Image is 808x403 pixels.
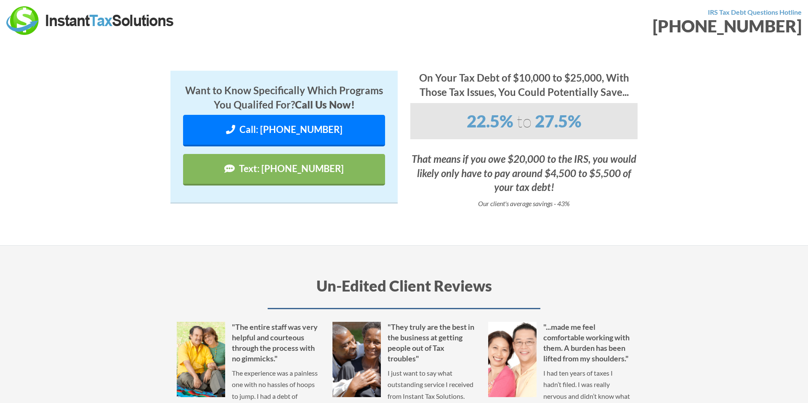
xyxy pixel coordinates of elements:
a: Call: [PHONE_NUMBER] [183,115,385,146]
div: [PHONE_NUMBER] [410,18,802,34]
a: Text: [PHONE_NUMBER] [183,154,385,186]
img: Kurtis and Jennifer S. [332,322,381,397]
h5: "They truly are the best in the business at getting people out of Tax troubles" [332,322,476,364]
h5: "The entire staff was very helpful and courteous through the process with no gimmicks." [177,322,320,364]
h5: "...made me feel comfortable working with them. A burden has been lifted from my shoulders." [488,322,631,364]
a: Instant Tax Solutions Logo [6,16,175,24]
span: to [517,111,532,131]
span: 27.5% [535,111,582,131]
strong: IRS Tax Debt Questions Hotline [708,8,802,16]
img: Linda C. [177,322,225,397]
img: Instant Tax Solutions Logo [6,6,175,35]
span: 22.5% [467,111,513,131]
h4: That means if you owe $20,000 to the IRS, you would likely only have to pay around $4,500 to $5,5... [410,152,638,194]
i: Our client's average savings - 43% [478,199,570,207]
h4: On Your Tax Debt of $10,000 to $25,000, With Those Tax Issues, You Could Potentially Save... [410,71,638,99]
h3: Un-Edited Client Reviews [177,275,631,309]
img: Aaron F. [488,322,537,397]
h4: Want to Know Specifically Which Programs You Qualifed For? [183,83,385,111]
strong: Call Us Now! [295,98,355,111]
